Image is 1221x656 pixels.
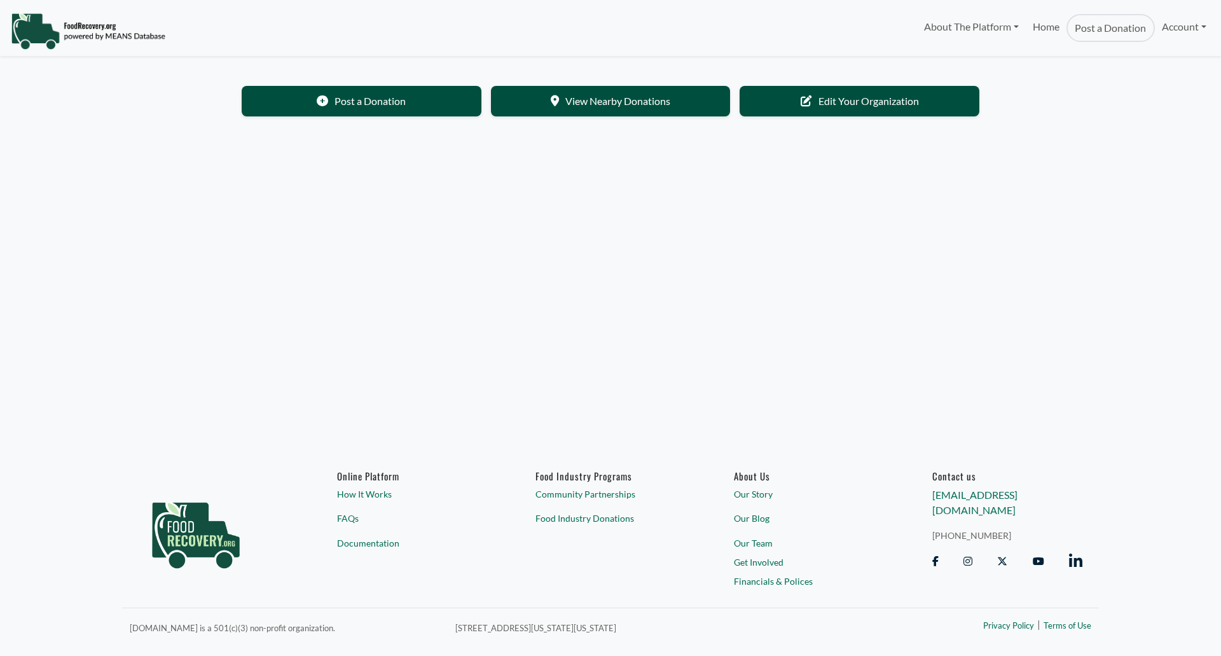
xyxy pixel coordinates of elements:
a: Financials & Polices [734,574,884,587]
a: Our Blog [734,512,884,525]
a: [EMAIL_ADDRESS][DOMAIN_NAME] [932,489,1018,516]
a: About The Platform [916,14,1025,39]
a: Post a Donation [1066,14,1154,42]
a: Our Story [734,487,884,501]
img: NavigationLogo_FoodRecovery-91c16205cd0af1ed486a0f1a7774a6544ea792ac00100771e7dd3ec7c0e58e41.png [11,12,165,50]
h6: Online Platform [337,470,487,482]
h6: Food Industry Programs [535,470,686,482]
span: | [1037,617,1040,632]
p: [DOMAIN_NAME] is a 501(c)(3) non-profit organization. [130,620,440,635]
a: Our Team [734,536,884,550]
a: Privacy Policy [983,620,1034,632]
a: Terms of Use [1044,620,1091,632]
a: Food Industry Donations [535,512,686,525]
a: Home [1026,14,1066,42]
a: FAQs [337,512,487,525]
a: About Us [734,470,884,482]
h6: Contact us [932,470,1082,482]
a: Community Partnerships [535,487,686,501]
a: How It Works [337,487,487,501]
a: View Nearby Donations [491,86,731,116]
a: [PHONE_NUMBER] [932,529,1082,542]
a: Get Involved [734,555,884,569]
a: Account [1155,14,1213,39]
img: food_recovery_green_logo-76242d7a27de7ed26b67be613a865d9c9037ba317089b267e0515145e5e51427.png [139,470,253,591]
a: Documentation [337,536,487,550]
p: [STREET_ADDRESS][US_STATE][US_STATE] [455,620,847,635]
a: Post a Donation [242,86,481,116]
a: Edit Your Organization [740,86,979,116]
